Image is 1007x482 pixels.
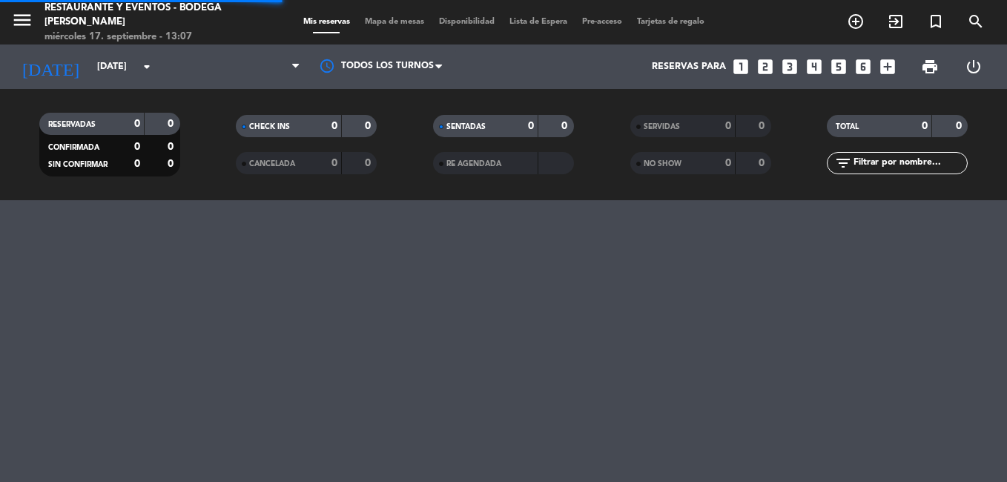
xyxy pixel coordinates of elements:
button: menu [11,9,33,36]
i: turned_in_not [927,13,945,30]
strong: 0 [725,121,731,131]
strong: 0 [759,158,767,168]
strong: 0 [134,119,140,129]
span: Disponibilidad [432,18,502,26]
i: [DATE] [11,50,90,83]
span: Pre-acceso [575,18,630,26]
i: looks_two [756,57,775,76]
div: LOG OUT [952,44,997,89]
span: NO SHOW [644,160,681,168]
div: miércoles 17. septiembre - 13:07 [44,30,241,44]
strong: 0 [134,142,140,152]
strong: 0 [331,158,337,168]
span: Lista de Espera [502,18,575,26]
i: looks_3 [780,57,799,76]
i: menu [11,9,33,31]
span: SERVIDAS [644,123,680,131]
span: CHECK INS [249,123,290,131]
i: power_settings_new [965,58,983,76]
div: Restaurante y Eventos - Bodega [PERSON_NAME] [44,1,241,30]
i: add_box [878,57,897,76]
strong: 0 [561,121,570,131]
strong: 0 [365,158,374,168]
strong: 0 [168,119,176,129]
strong: 0 [759,121,767,131]
span: CONFIRMADA [48,144,99,151]
i: looks_one [731,57,750,76]
span: SIN CONFIRMAR [48,161,108,168]
i: add_circle_outline [847,13,865,30]
i: exit_to_app [887,13,905,30]
strong: 0 [168,142,176,152]
span: Reservas para [652,62,726,72]
i: looks_5 [829,57,848,76]
strong: 0 [528,121,534,131]
i: filter_list [834,154,852,172]
strong: 0 [922,121,928,131]
span: Mapa de mesas [357,18,432,26]
span: RESERVADAS [48,121,96,128]
strong: 0 [365,121,374,131]
strong: 0 [331,121,337,131]
span: RE AGENDADA [446,160,501,168]
strong: 0 [134,159,140,169]
strong: 0 [168,159,176,169]
span: print [921,58,939,76]
span: CANCELADA [249,160,295,168]
strong: 0 [956,121,965,131]
i: looks_6 [854,57,873,76]
strong: 0 [725,158,731,168]
i: search [967,13,985,30]
input: Filtrar por nombre... [852,155,967,171]
span: Tarjetas de regalo [630,18,712,26]
span: TOTAL [836,123,859,131]
i: looks_4 [805,57,824,76]
i: arrow_drop_down [138,58,156,76]
span: SENTADAS [446,123,486,131]
span: Mis reservas [296,18,357,26]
